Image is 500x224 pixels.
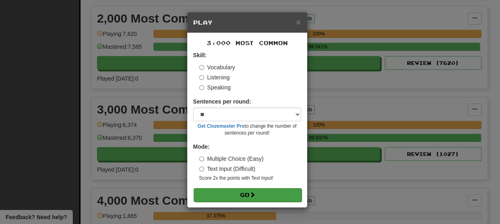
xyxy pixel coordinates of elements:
input: Multiple Choice (Easy) [199,156,205,162]
a: Get Clozemaster Pro [198,123,245,129]
input: Vocabulary [199,65,205,70]
span: × [296,17,301,27]
label: Sentences per round: [193,97,251,106]
label: Speaking [199,83,231,91]
label: Text Input (Difficult) [199,165,256,173]
small: Score 2x the points with Text Input ! [199,175,301,182]
button: Close [296,18,301,26]
strong: Mode: [193,143,210,150]
strong: Skill: [193,52,207,58]
span: 3,000 Most Common [207,39,288,46]
label: Listening [199,73,230,81]
small: to change the number of sentences per round! [193,123,301,137]
label: Vocabulary [199,63,235,71]
label: Multiple Choice (Easy) [199,155,264,163]
input: Text Input (Difficult) [199,166,205,172]
h5: Play [193,19,301,27]
input: Listening [199,75,205,80]
input: Speaking [199,85,205,90]
button: Go [194,188,302,202]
